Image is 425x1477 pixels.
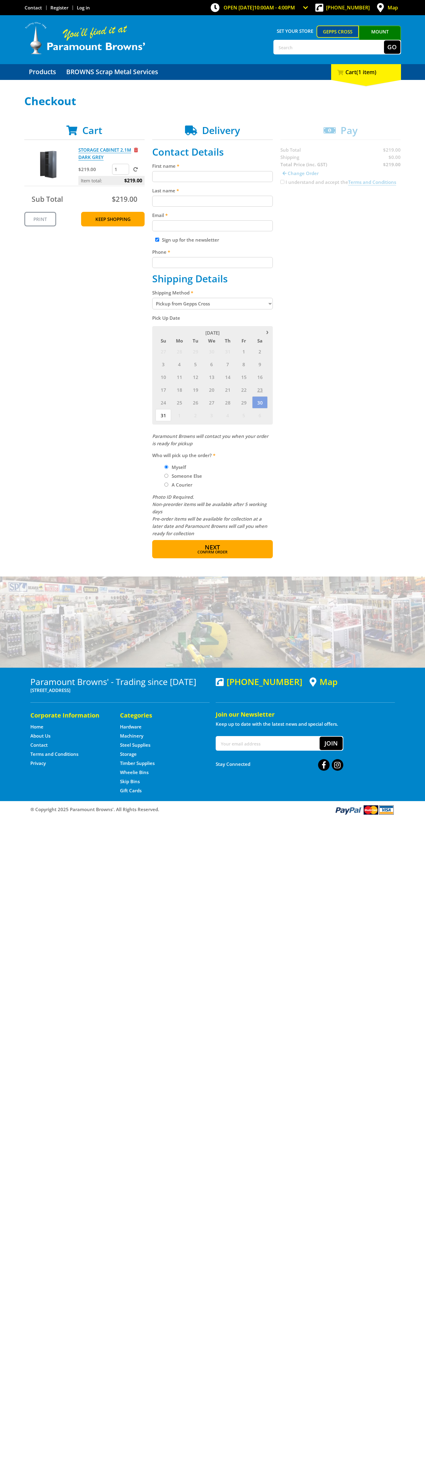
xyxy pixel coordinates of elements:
[204,396,219,408] span: 27
[252,409,268,421] span: 6
[252,371,268,383] span: 16
[359,26,401,49] a: Mount [PERSON_NAME]
[216,757,343,771] div: Stay Connected
[236,371,252,383] span: 15
[156,396,171,408] span: 24
[156,337,171,345] span: Su
[205,330,220,336] span: [DATE]
[236,345,252,357] span: 1
[152,220,273,231] input: Please enter your email address.
[152,298,273,309] select: Please select a shipping method.
[188,345,203,357] span: 29
[30,760,46,766] a: Go to the Privacy page
[202,124,240,137] span: Delivery
[204,371,219,383] span: 13
[78,176,145,185] p: Item total:
[317,26,359,38] a: Gepps Cross
[204,358,219,370] span: 6
[112,194,137,204] span: $219.00
[224,4,295,11] span: OPEN [DATE]
[24,212,56,226] a: Print
[188,337,203,345] span: Tu
[216,677,302,687] div: [PHONE_NUMBER]
[220,345,235,357] span: 31
[252,345,268,357] span: 2
[188,384,203,396] span: 19
[24,21,146,55] img: Paramount Browns'
[172,396,187,408] span: 25
[120,724,142,730] a: Go to the Hardware page
[220,337,235,345] span: Th
[156,384,171,396] span: 17
[216,737,320,750] input: Your email address
[152,540,273,558] button: Next Confirm order
[152,196,273,207] input: Please enter your last name.
[188,371,203,383] span: 12
[152,433,268,446] em: Paramount Browns will contact you when your order is ready for pickup
[320,737,343,750] button: Join
[188,409,203,421] span: 2
[236,384,252,396] span: 22
[254,4,295,11] span: 10:00am - 4:00pm
[120,751,137,757] a: Go to the Storage page
[188,396,203,408] span: 26
[156,409,171,421] span: 31
[220,371,235,383] span: 14
[30,733,50,739] a: Go to the About Us page
[236,358,252,370] span: 8
[162,237,219,243] label: Sign up for the newsletter
[164,465,168,469] input: Please select who will pick up the order.
[172,409,187,421] span: 1
[152,314,273,322] label: Pick Up Date
[30,751,78,757] a: Go to the Terms and Conditions page
[172,345,187,357] span: 28
[152,162,273,170] label: First name
[152,171,273,182] input: Please enter your first name.
[220,396,235,408] span: 28
[120,711,197,720] h5: Categories
[204,337,219,345] span: We
[236,337,252,345] span: Fr
[236,396,252,408] span: 29
[152,273,273,284] h2: Shipping Details
[120,778,140,785] a: Go to the Skip Bins page
[152,212,273,219] label: Email
[172,358,187,370] span: 4
[220,409,235,421] span: 4
[252,337,268,345] span: Sa
[165,550,260,554] span: Confirm order
[134,147,138,153] a: Remove from cart
[170,480,194,490] label: A Courier
[30,711,108,720] h5: Corporate Information
[24,64,60,80] a: Go to the Products page
[152,187,273,194] label: Last name
[170,462,188,472] label: Myself
[172,337,187,345] span: Mo
[310,677,338,687] a: View a map of Gepps Cross location
[156,345,171,357] span: 27
[30,724,43,730] a: Go to the Home page
[384,40,400,54] button: Go
[164,483,168,487] input: Please select who will pick up the order.
[50,5,68,11] a: Go to the registration page
[356,68,376,76] span: (1 item)
[62,64,163,80] a: Go to the BROWNS Scrap Metal Services page
[156,358,171,370] span: 3
[120,769,149,776] a: Go to the Wheelie Bins page
[78,166,111,173] p: $219.00
[25,5,42,11] a: Go to the Contact page
[120,733,143,739] a: Go to the Machinery page
[24,95,401,107] h1: Checkout
[120,787,142,794] a: Go to the Gift Cards page
[334,804,395,815] img: PayPal, Mastercard, Visa accepted
[172,384,187,396] span: 18
[82,124,102,137] span: Cart
[204,345,219,357] span: 30
[124,176,142,185] span: $219.00
[204,384,219,396] span: 20
[152,146,273,158] h2: Contact Details
[204,409,219,421] span: 3
[164,474,168,478] input: Please select who will pick up the order.
[252,358,268,370] span: 9
[78,147,131,160] a: STORAGE CABINET 2.1M DARK GREY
